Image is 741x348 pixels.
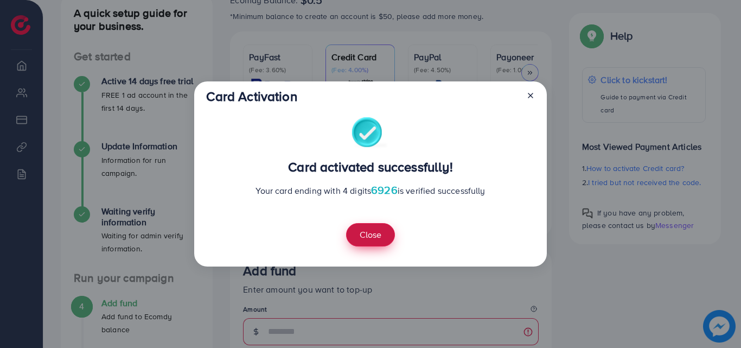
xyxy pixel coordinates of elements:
[371,182,398,198] span: 6926
[206,159,534,175] h3: Card activated successfully!
[206,88,297,104] h3: Card Activation
[346,223,395,246] button: Close
[206,184,534,197] p: Your card ending with 4 digits is verified successfully
[352,117,390,150] img: success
